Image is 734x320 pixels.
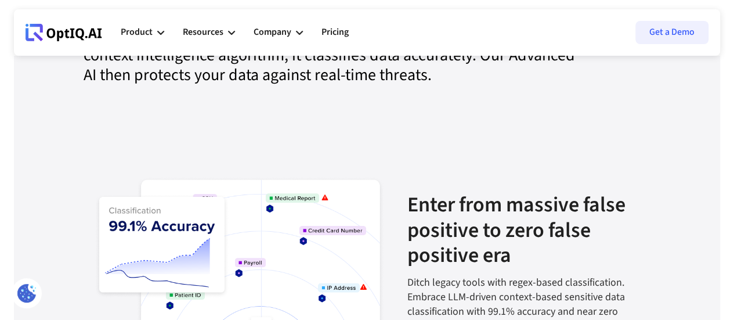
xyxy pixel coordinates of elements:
div: Company [254,15,303,50]
div: Product [121,24,153,40]
div: Company [254,24,291,40]
a: Webflow Homepage [26,15,102,50]
div: Resources [183,24,223,40]
div: Resources [183,15,235,50]
strong: Enter from massive false positive to zero false positive era [407,190,625,269]
a: Pricing [321,15,349,50]
div: Product [121,15,164,50]
a: Get a Demo [635,21,708,44]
